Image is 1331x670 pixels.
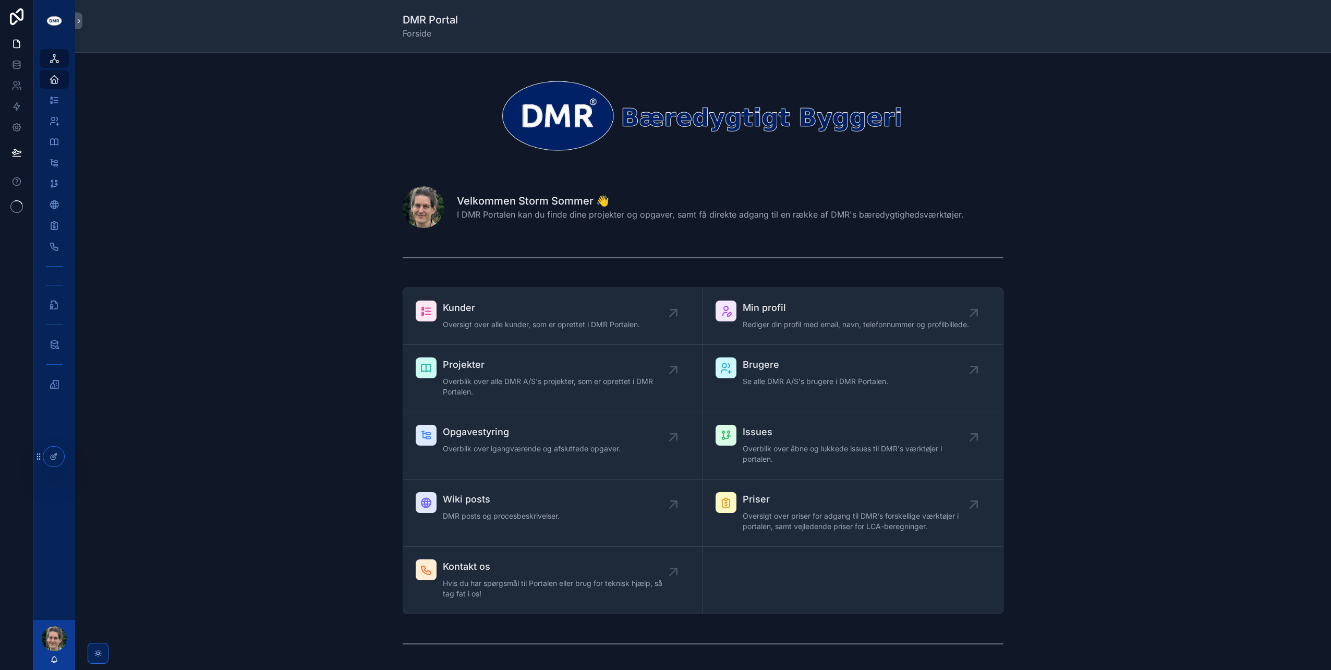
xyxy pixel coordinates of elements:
[703,345,1003,412] a: BrugereSe alle DMR A/S's brugere i DMR Portalen.
[403,78,1003,153] img: 30475-dmr_logo_baeredygtigt-byggeri_space-arround---noloco---narrow---transparrent---white-DMR.png
[46,13,63,29] img: App logo
[443,559,673,574] span: Kontakt os
[743,357,888,372] span: Brugere
[743,492,974,507] span: Priser
[743,319,969,330] span: Rediger din profil med email, navn, telefonnummer og profilbillede.
[443,376,673,397] span: Overblik over alle DMR A/S's projekter, som er oprettet i DMR Portalen.
[403,13,458,27] h1: DMR Portal
[703,480,1003,547] a: PriserOversigt over priser for adgang til DMR's forskellige værktøjer i portalen, samt vejledende...
[403,412,703,480] a: OpgavestyringOverblik over igangværende og afsluttede opgaver.
[443,511,560,521] span: DMR posts og procesbeskrivelser.
[743,376,888,387] span: Se alle DMR A/S's brugere i DMR Portalen.
[403,345,703,412] a: ProjekterOverblik over alle DMR A/S's projekter, som er oprettet i DMR Portalen.
[743,511,974,532] span: Oversigt over priser for adgang til DMR's forskellige værktøjer i portalen, samt vejledende prise...
[443,301,640,315] span: Kunder
[743,444,974,464] span: Overblik over åbne og lukkede issues til DMR's værktøjer i portalen.
[443,578,673,599] span: Hvis du har spørgsmål til Portalen eller brug for teknisk hjælp, så tag fat i os!
[443,444,621,454] span: Overblik over igangværende og afsluttede opgaver.
[403,480,703,547] a: Wiki postsDMR posts og procesbeskrivelser.
[457,208,964,221] span: I DMR Portalen kan du finde dine projekter og opgaver, samt få direkte adgang til en række af DMR...
[403,288,703,345] a: KunderOversigt over alle kunder, som er oprettet i DMR Portalen.
[33,42,75,407] div: scrollable content
[703,412,1003,480] a: IssuesOverblik over åbne og lukkede issues til DMR's værktøjer i portalen.
[457,194,964,208] h1: Velkommen Storm Sommer 👋
[443,357,673,372] span: Projekter
[443,425,621,439] span: Opgavestyring
[403,27,458,40] span: Forside
[443,492,560,507] span: Wiki posts
[703,288,1003,345] a: Min profilRediger din profil med email, navn, telefonnummer og profilbillede.
[403,547,703,614] a: Kontakt osHvis du har spørgsmål til Portalen eller brug for teknisk hjælp, så tag fat i os!
[743,425,974,439] span: Issues
[443,319,640,330] span: Oversigt over alle kunder, som er oprettet i DMR Portalen.
[743,301,969,315] span: Min profil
